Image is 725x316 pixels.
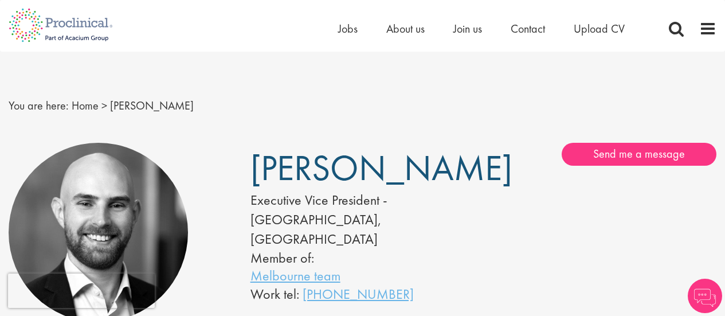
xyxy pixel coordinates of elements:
[338,21,358,36] a: Jobs
[250,145,512,191] span: [PERSON_NAME]
[110,98,194,113] span: [PERSON_NAME]
[250,249,314,267] label: Member of:
[72,98,99,113] a: breadcrumb link
[8,274,155,308] iframe: reCAPTCHA
[250,267,340,284] a: Melbourne team
[303,285,414,303] a: [PHONE_NUMBER]
[250,190,449,249] div: Executive Vice President - [GEOGRAPHIC_DATA], [GEOGRAPHIC_DATA]
[101,98,107,113] span: >
[386,21,425,36] a: About us
[250,285,299,303] span: Work tel:
[688,279,722,313] img: Chatbot
[574,21,625,36] a: Upload CV
[9,98,69,113] span: You are here:
[562,143,716,166] a: Send me a message
[453,21,482,36] a: Join us
[511,21,545,36] a: Contact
